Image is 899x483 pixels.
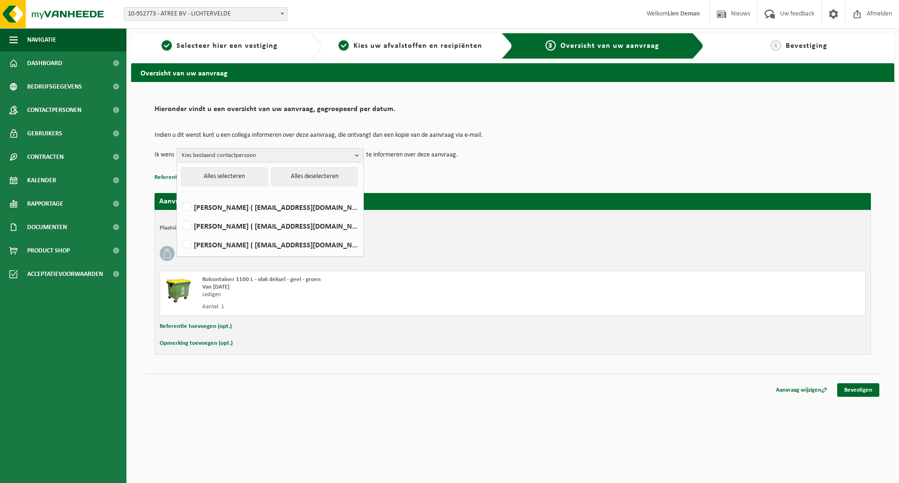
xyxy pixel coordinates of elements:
strong: Van [DATE] [202,284,229,290]
div: Ledigen [202,291,550,298]
strong: Aanvraag voor [DATE] [159,198,229,205]
div: Aantal: 1 [202,303,550,311]
strong: Lien Deman [668,10,700,17]
span: Gebruikers [27,122,62,145]
span: Overzicht van uw aanvraag [560,42,659,50]
span: Contracten [27,145,64,169]
span: Kies bestaand contactpersoon [182,149,351,163]
span: Bedrijfsgegevens [27,75,82,98]
a: 1Selecteer hier een vestiging [136,40,303,52]
span: 4 [771,40,781,51]
img: WB-1100-HPE-GN-50.png [165,276,193,304]
span: Dashboard [27,52,62,75]
button: Referentie toevoegen (opt.) [155,171,227,184]
a: 2Kies uw afvalstoffen en recipiënten [327,40,494,52]
span: 10-952773 - ATREE BV - LICHTERVELDE [124,7,287,21]
span: Product Shop [27,239,70,262]
span: 3 [545,40,556,51]
a: Aanvraag wijzigen [769,383,834,397]
label: [PERSON_NAME] ( [EMAIL_ADDRESS][DOMAIN_NAME] ) [181,219,359,233]
button: Alles deselecteren [271,167,358,186]
span: Documenten [27,215,67,239]
p: te informeren over deze aanvraag. [366,148,458,162]
span: 10-952773 - ATREE BV - LICHTERVELDE [124,7,287,21]
span: Rolcontainer 1100 L - vlak deksel - geel - groen [202,276,321,282]
label: [PERSON_NAME] ( [EMAIL_ADDRESS][DOMAIN_NAME] ) [181,200,359,214]
p: Indien u dit wenst kunt u een collega informeren over deze aanvraag, die ontvangt dan een kopie v... [155,132,871,139]
span: Kalender [27,169,56,192]
button: Opmerking toevoegen (opt.) [160,337,233,349]
button: Kies bestaand contactpersoon [177,148,364,162]
span: Selecteer hier een vestiging [177,42,278,50]
a: Bevestigen [837,383,879,397]
span: Bevestiging [786,42,827,50]
label: [PERSON_NAME] ( [EMAIL_ADDRESS][DOMAIN_NAME] ) [181,238,359,252]
span: Kies uw afvalstoffen en recipiënten [354,42,482,50]
span: Navigatie [27,28,56,52]
button: Alles selecteren [181,167,268,186]
h2: Overzicht van uw aanvraag [131,63,894,82]
button: Referentie toevoegen (opt.) [160,320,232,333]
strong: Plaatsingsadres: [160,225,200,231]
h2: Hieronder vindt u een overzicht van uw aanvraag, gegroepeerd per datum. [155,105,871,118]
span: 2 [339,40,349,51]
span: 1 [162,40,172,51]
p: Ik wens [155,148,174,162]
span: Contactpersonen [27,98,81,122]
span: Acceptatievoorwaarden [27,262,103,286]
span: Rapportage [27,192,63,215]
